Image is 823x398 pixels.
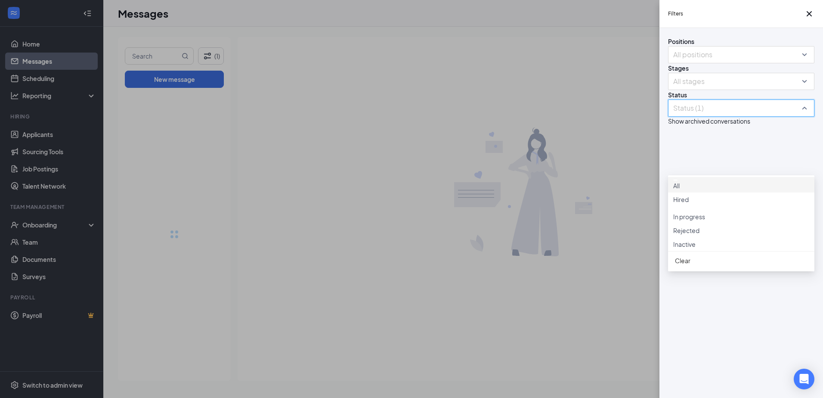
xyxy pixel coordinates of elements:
span: Clear [675,257,690,264]
img: checkbox [673,179,678,181]
div: In progress [668,206,814,224]
span: Show archived conversations [668,117,750,125]
button: Clear [668,252,697,270]
div: All [668,177,814,193]
span: Stages [668,64,689,72]
div: Hired [668,193,814,206]
span: All [673,182,680,190]
svg: Cross [804,9,814,19]
span: In progress [673,213,705,221]
span: Hired [673,196,689,203]
span: Inactive [673,240,696,248]
div: Inactive [668,237,814,251]
span: Positions [668,37,694,45]
img: checkbox [673,208,678,212]
div: Rejected [668,224,814,237]
h5: Filters [668,10,683,18]
span: Status [668,91,687,99]
div: Open Intercom Messenger [794,369,814,389]
span: Rejected [673,227,699,234]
